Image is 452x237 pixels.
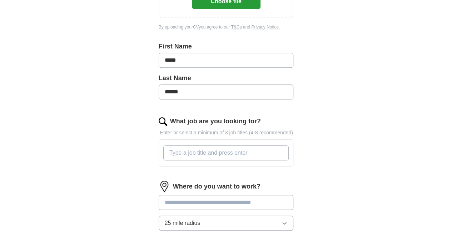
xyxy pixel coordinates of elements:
div: By uploading your CV you agree to our and . [159,24,294,30]
img: search.png [159,117,167,126]
label: Where do you want to work? [173,182,260,191]
label: First Name [159,42,294,51]
label: Last Name [159,73,294,83]
p: Enter or select a minimum of 3 job titles (4-8 recommended) [159,129,294,136]
img: location.png [159,181,170,192]
button: 25 mile radius [159,216,294,231]
span: 25 mile radius [165,219,200,227]
label: What job are you looking for? [170,117,261,126]
input: Type a job title and press enter [163,145,289,160]
a: T&Cs [231,25,242,30]
a: Privacy Notice [251,25,279,30]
